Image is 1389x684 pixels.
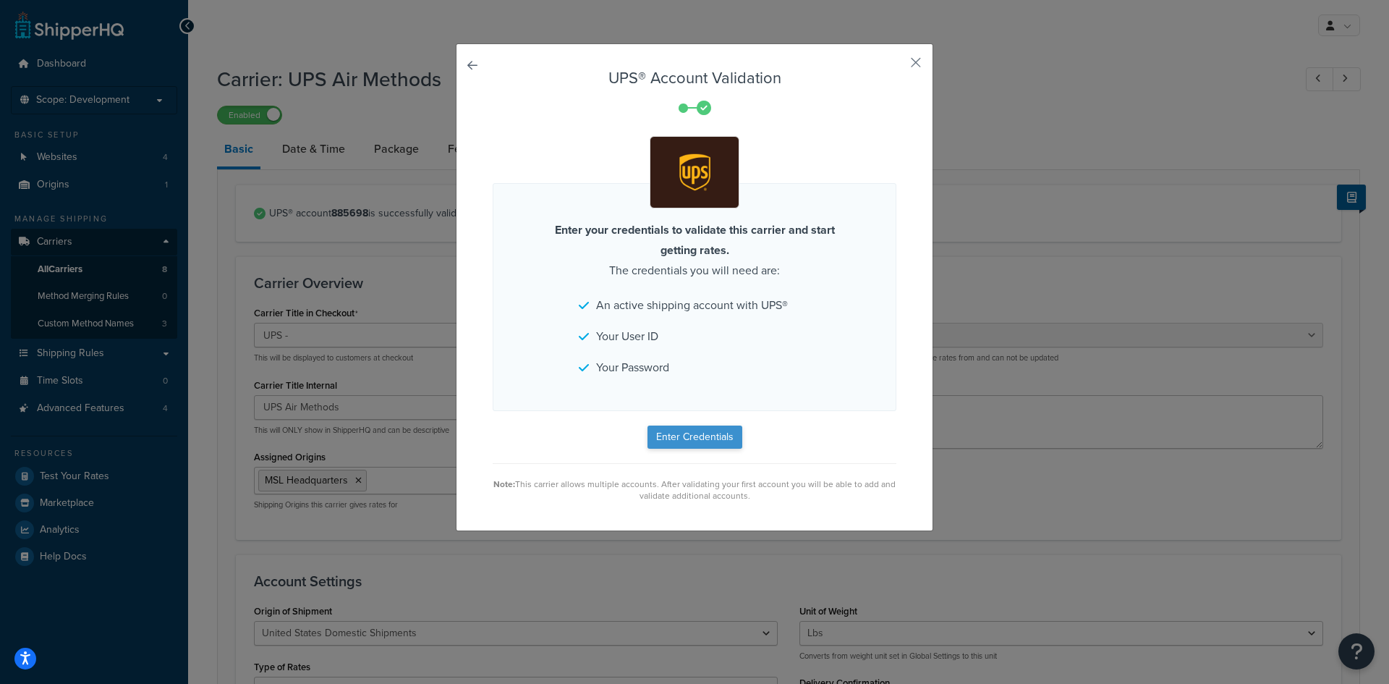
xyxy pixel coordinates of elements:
li: Your Password [579,358,810,378]
h3: UPS® Account Validation [493,69,896,87]
p: The credentials you will need are: [535,220,854,281]
li: Your User ID [579,326,810,347]
li: An active shipping account with UPS® [579,295,810,316]
button: Enter Credentials [647,426,742,449]
img: UPS Air Methods [653,139,736,206]
strong: Enter your credentials to validate this carrier and start getting rates. [555,221,835,258]
div: This carrier allows multiple accounts. After validating your first account you will be able to ad... [493,478,896,502]
strong: Note: [493,478,515,491]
